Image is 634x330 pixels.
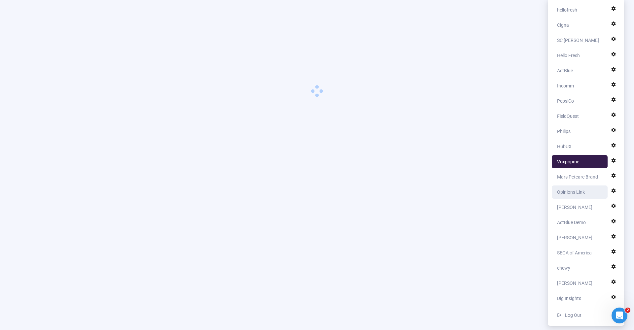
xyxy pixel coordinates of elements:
[565,313,581,318] span: Log Out
[557,110,579,123] div: FieldQuest
[557,185,585,199] div: Opinions Link
[557,231,592,244] div: [PERSON_NAME]
[557,170,598,183] div: Mars Petcare Brand
[625,308,630,313] span: 2
[557,3,577,16] div: hellofresh
[557,49,580,62] div: Hello Fresh
[557,292,581,305] div: Dig Insights
[557,201,592,214] div: [PERSON_NAME]
[557,94,574,108] div: PepsiCo
[557,140,572,153] div: HubUX
[557,79,574,92] div: Incomm
[612,308,627,323] iframe: Intercom live chat
[557,246,592,259] div: SEGA of America
[557,277,592,290] div: [PERSON_NAME]
[557,64,573,77] div: ActBlue
[557,34,599,47] div: SC [PERSON_NAME]
[557,216,586,229] div: ActBlue Demo
[557,125,571,138] div: Philips
[557,155,579,168] div: Voxpopme
[557,18,569,32] div: Cigna
[557,261,570,275] div: chewy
